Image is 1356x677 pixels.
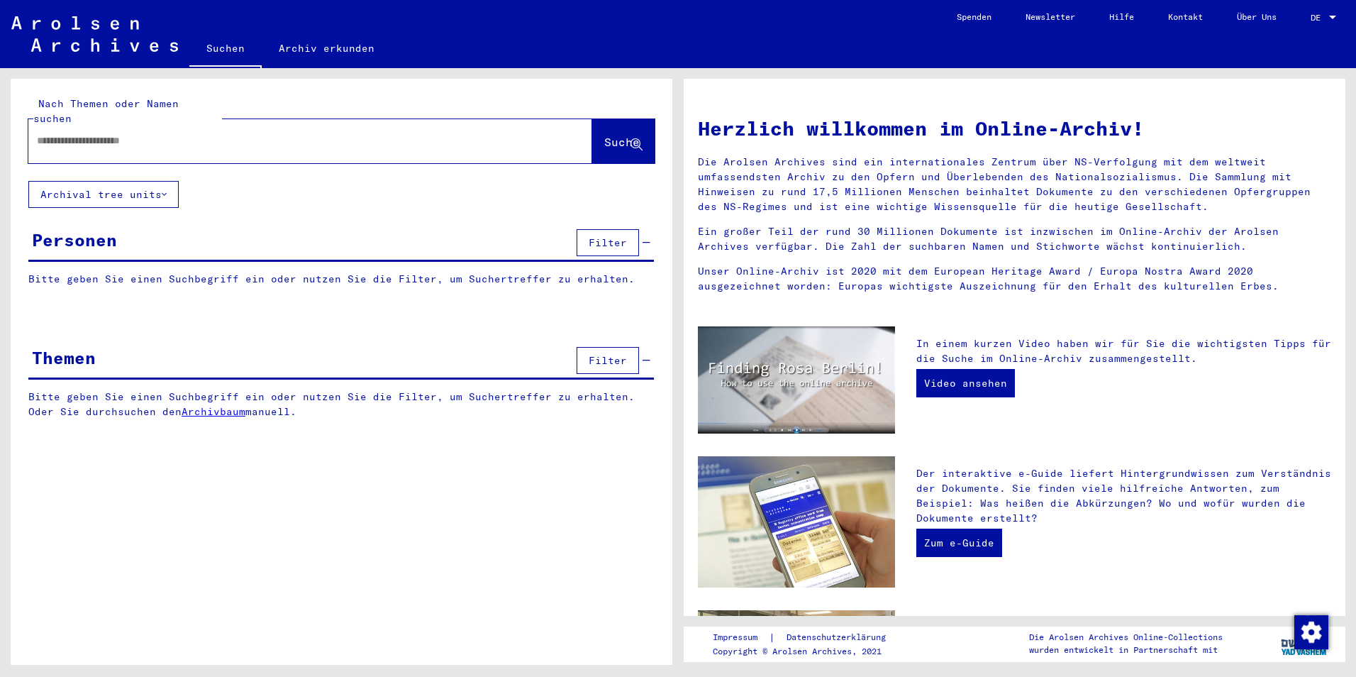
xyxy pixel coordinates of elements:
button: Filter [577,229,639,256]
div: Themen [32,345,96,370]
span: Filter [589,236,627,249]
span: Filter [589,354,627,367]
a: Video ansehen [916,369,1015,397]
h1: Herzlich willkommen im Online-Archiv! [698,114,1331,143]
img: eguide.jpg [698,456,895,588]
div: Zustimmung ändern [1294,615,1328,649]
button: Filter [577,347,639,374]
a: Archiv erkunden [262,31,391,65]
p: Die Arolsen Archives Online-Collections [1029,631,1223,644]
a: Archivbaum [182,405,245,418]
span: Suche [604,135,640,149]
p: Ein großer Teil der rund 30 Millionen Dokumente ist inzwischen im Online-Archiv der Arolsen Archi... [698,224,1331,254]
img: yv_logo.png [1278,626,1331,661]
p: Unser Online-Archiv ist 2020 mit dem European Heritage Award / Europa Nostra Award 2020 ausgezeic... [698,264,1331,294]
a: Suchen [189,31,262,68]
div: | [713,630,903,645]
mat-label: Nach Themen oder Namen suchen [33,97,179,125]
img: video.jpg [698,326,895,434]
button: Suche [592,119,655,163]
p: In einem kurzen Video haben wir für Sie die wichtigsten Tipps für die Suche im Online-Archiv zusa... [916,336,1331,366]
a: Datenschutzerklärung [775,630,903,645]
img: Zustimmung ändern [1294,615,1328,649]
p: Die Arolsen Archives sind ein internationales Zentrum über NS-Verfolgung mit dem weltweit umfasse... [698,155,1331,214]
a: Impressum [713,630,769,645]
p: wurden entwickelt in Partnerschaft mit [1029,644,1223,656]
button: Archival tree units [28,181,179,208]
div: Personen [32,227,117,253]
p: Der interaktive e-Guide liefert Hintergrundwissen zum Verständnis der Dokumente. Sie finden viele... [916,466,1331,526]
span: DE [1311,13,1326,23]
p: Bitte geben Sie einen Suchbegriff ein oder nutzen Sie die Filter, um Suchertreffer zu erhalten. O... [28,390,655,419]
a: Zum e-Guide [916,529,1002,557]
p: Copyright © Arolsen Archives, 2021 [713,645,903,658]
img: Arolsen_neg.svg [11,16,178,52]
p: Bitte geben Sie einen Suchbegriff ein oder nutzen Sie die Filter, um Suchertreffer zu erhalten. [28,272,654,287]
